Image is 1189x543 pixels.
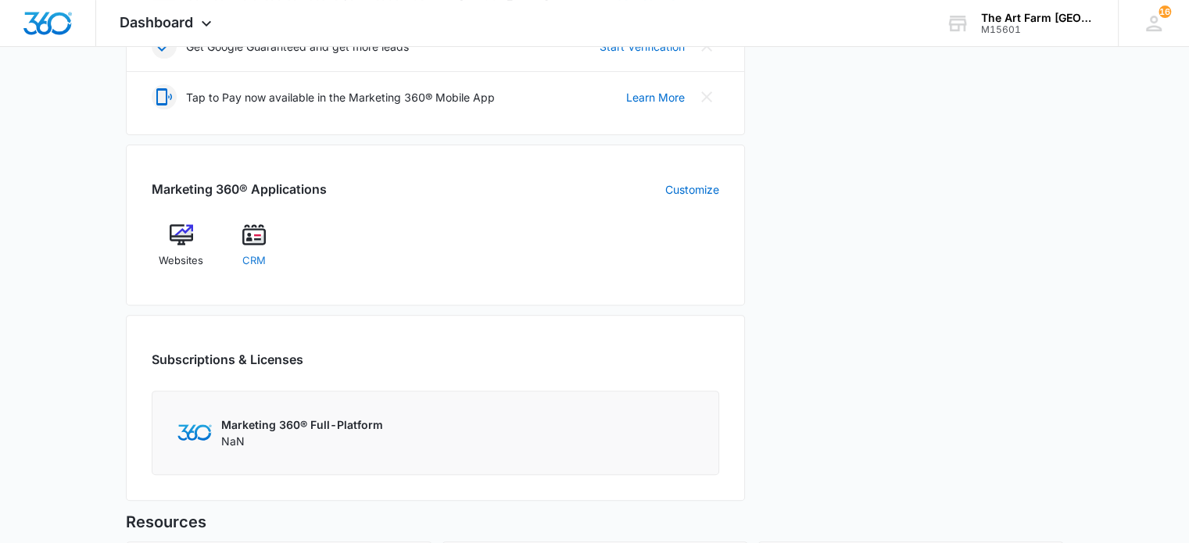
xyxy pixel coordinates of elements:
img: Marketing 360 Logo [177,424,212,441]
p: Marketing 360® Full-Platform [221,416,383,433]
span: CRM [242,253,266,269]
span: Dashboard [120,14,193,30]
div: account name [981,12,1095,24]
div: account id [981,24,1095,35]
h2: Subscriptions & Licenses [152,350,303,369]
div: notifications count [1159,5,1171,18]
h5: Resources [126,510,1064,534]
span: Websites [159,253,203,269]
a: CRM [224,223,284,280]
a: Learn More [626,89,685,105]
div: NaN [221,416,383,449]
button: Close [694,84,719,109]
span: 16 [1159,5,1171,18]
p: Tap to Pay now available in the Marketing 360® Mobile App [186,89,495,105]
h2: Marketing 360® Applications [152,180,327,198]
a: Customize [665,181,719,198]
a: Websites [152,223,212,280]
